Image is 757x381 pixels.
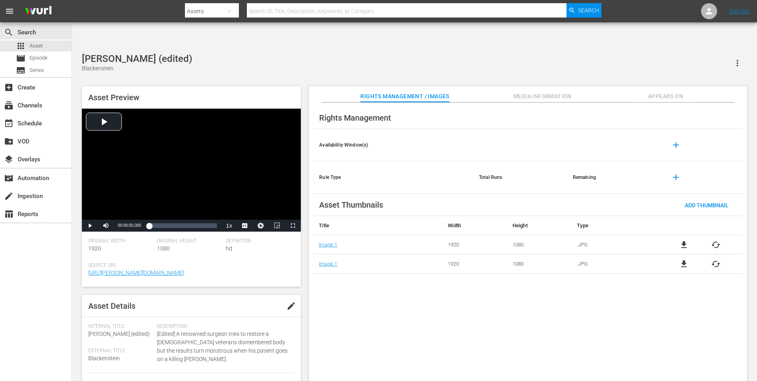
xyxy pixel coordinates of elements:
[88,323,153,330] span: Internal Title:
[82,53,192,64] div: [PERSON_NAME] (edited)
[82,64,192,73] div: Blackenstein
[88,270,184,276] a: [URL][PERSON_NAME][DOMAIN_NAME]
[226,238,290,244] span: Definition
[442,216,507,235] th: Width
[313,216,442,235] th: Title
[286,301,296,311] span: edit
[30,66,44,74] span: Series
[5,6,14,16] span: menu
[319,242,337,248] a: Image 1
[4,173,14,183] span: Automation
[313,129,473,161] th: Availability Window(s)
[149,223,217,228] div: Progress Bar
[226,245,232,252] span: hd
[578,3,599,18] span: Search
[4,83,14,92] span: Create
[571,235,657,254] td: .JPG
[88,238,153,244] span: Original Width
[118,223,141,228] span: 00:00:00.000
[98,220,114,232] button: Mute
[285,220,301,232] button: Fullscreen
[4,137,14,146] span: VOD
[157,245,170,252] span: 1080
[566,3,602,18] button: Search
[4,28,14,37] span: Search
[636,91,695,101] span: Appears On
[16,41,26,51] span: Asset
[88,262,290,269] span: Source Url
[679,240,689,250] a: file_download
[221,220,237,232] button: Playback Rate
[4,119,14,128] span: Schedule
[88,348,153,354] span: External Title:
[19,2,58,21] img: ans4CAIJ8jUAAAAAAAAAAAAAAAAAAAAAAAAgQb4GAAAAAAAAAAAAAAAAAAAAAAAAJMjXAAAAAAAAAAAAAAAAAAAAAAAAgAT5G...
[88,355,120,361] span: Blackenstein
[473,161,566,194] th: Total Runs
[442,235,507,254] td: 1920
[442,254,507,274] td: 1920
[679,259,689,269] a: file_download
[30,42,43,50] span: Asset
[507,235,571,254] td: 1080
[671,140,681,150] span: add
[88,301,135,311] span: Asset Details
[157,330,290,363] span: [Edited] A renowned surgeon tries to restore a [DEMOGRAPHIC_DATA] veterans dismembered body but t...
[4,101,14,110] span: Channels
[157,323,290,330] span: Description:
[319,200,383,210] span: Asset Thumbnails
[711,259,721,269] button: cached
[253,220,269,232] button: Jump To Time
[88,93,139,102] span: Asset Preview
[566,161,660,194] th: Remaining
[513,91,572,101] span: Media Information
[4,209,14,219] span: Reports
[82,109,301,232] div: Video Player
[157,238,222,244] span: Original Height
[16,65,26,75] span: Series
[88,245,101,252] span: 1920
[507,254,571,274] td: 1080
[4,191,14,201] span: Ingestion
[319,261,337,267] a: Image 1
[729,8,749,14] a: Sign Out
[571,254,657,274] td: .JPG
[319,113,391,123] span: Rights Management
[82,220,98,232] button: Play
[666,168,685,187] button: add
[88,331,150,337] span: [PERSON_NAME] (edited)
[671,173,681,182] span: add
[282,296,301,316] button: edit
[313,161,473,194] th: Rule Type
[16,54,26,63] span: Episode
[360,91,449,101] span: Rights Management / Images
[507,216,571,235] th: Height
[30,54,48,62] span: Episode
[4,155,14,164] span: Overlays
[237,220,253,232] button: Captions
[711,240,721,250] button: cached
[269,220,285,232] button: Picture-in-Picture
[571,216,657,235] th: Type
[666,135,685,155] button: add
[678,198,735,212] button: Add Thumbnail
[678,202,735,208] span: Add Thumbnail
